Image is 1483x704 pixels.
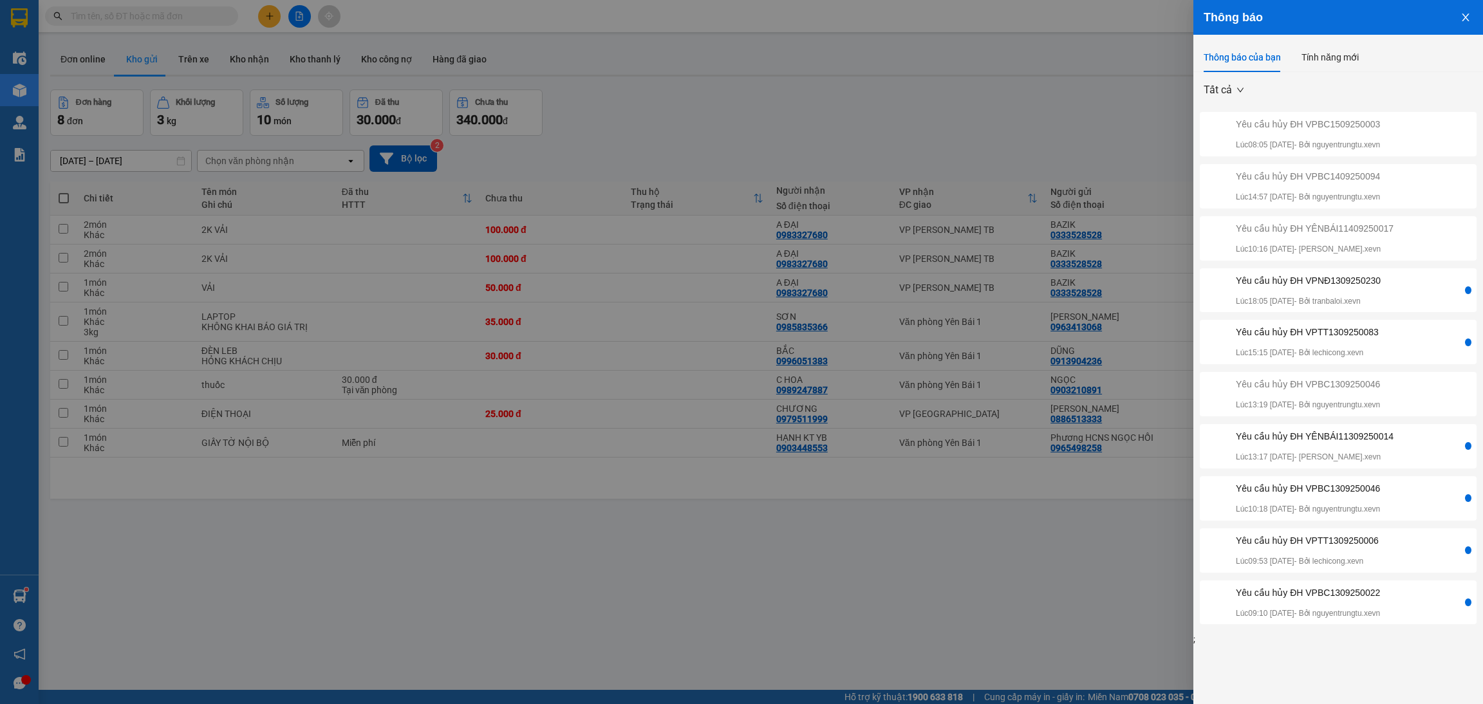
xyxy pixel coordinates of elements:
[1236,139,1380,151] p: Lúc 08:05 [DATE] - Bởi nguyentrungtu.xevn
[1204,10,1473,24] div: Thông báo
[1236,533,1379,548] div: Yêu cầu hủy ĐH VPTT1309250006
[1236,295,1381,308] p: Lúc 18:05 [DATE] - Bởi tranbaloi.xevn
[1236,451,1394,463] p: Lúc 13:17 [DATE] - [PERSON_NAME].xevn
[1204,80,1244,100] span: Tất cả
[1301,50,1359,64] div: Tính năng mới
[1236,117,1380,131] div: Yêu cầu hủy ĐH VPBC1509250003
[1236,399,1380,411] p: Lúc 13:19 [DATE] - Bởi nguyentrungtu.xevn
[1236,221,1394,236] div: Yêu cầu hủy ĐH YÊNBÁI11409250017
[1193,72,1483,646] div: ;
[1236,481,1380,496] div: Yêu cầu hủy ĐH VPBC1309250046
[1236,586,1380,600] div: Yêu cầu hủy ĐH VPBC1309250022
[1460,12,1471,23] span: close
[1236,607,1380,620] p: Lúc 09:10 [DATE] - Bởi nguyentrungtu.xevn
[1236,243,1394,255] p: Lúc 10:16 [DATE] - [PERSON_NAME].xevn
[1236,169,1380,183] div: Yêu cầu hủy ĐH VPBC1409250094
[1236,191,1380,203] p: Lúc 14:57 [DATE] - Bởi nguyentrungtu.xevn
[1236,503,1380,515] p: Lúc 10:18 [DATE] - Bởi nguyentrungtu.xevn
[1204,50,1281,64] div: Thông báo của bạn
[1236,273,1381,288] div: Yêu cầu hủy ĐH VPNĐ1309250230
[1236,325,1379,339] div: Yêu cầu hủy ĐH VPTT1309250083
[1236,347,1379,359] p: Lúc 15:15 [DATE] - Bởi lechicong.xevn
[1236,555,1379,568] p: Lúc 09:53 [DATE] - Bởi lechicong.xevn
[1236,429,1394,443] div: Yêu cầu hủy ĐH YÊNBÁI11309250014
[1236,377,1380,391] div: Yêu cầu hủy ĐH VPBC1309250046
